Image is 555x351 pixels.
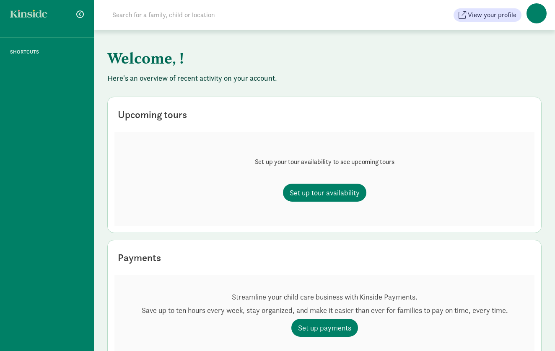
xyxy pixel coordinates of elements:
span: Set up tour availability [290,187,360,198]
span: Set up payments [298,322,351,333]
div: Payments [118,250,161,265]
p: Save up to ten hours every week, stay organized, and make it easier than ever for families to pay... [142,305,508,315]
button: View your profile [454,8,521,22]
div: Upcoming tours [118,107,187,122]
p: Here's an overview of recent activity on your account. [107,73,542,83]
h1: Welcome, ! [107,43,522,73]
a: Set up payments [291,319,358,337]
p: Streamline your child care business with Kinside Payments. [142,292,508,302]
a: Set up tour availability [283,184,366,202]
p: Set up your tour availability to see upcoming tours [255,157,394,167]
span: View your profile [468,10,516,20]
input: Search for a family, child or location [107,7,342,23]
